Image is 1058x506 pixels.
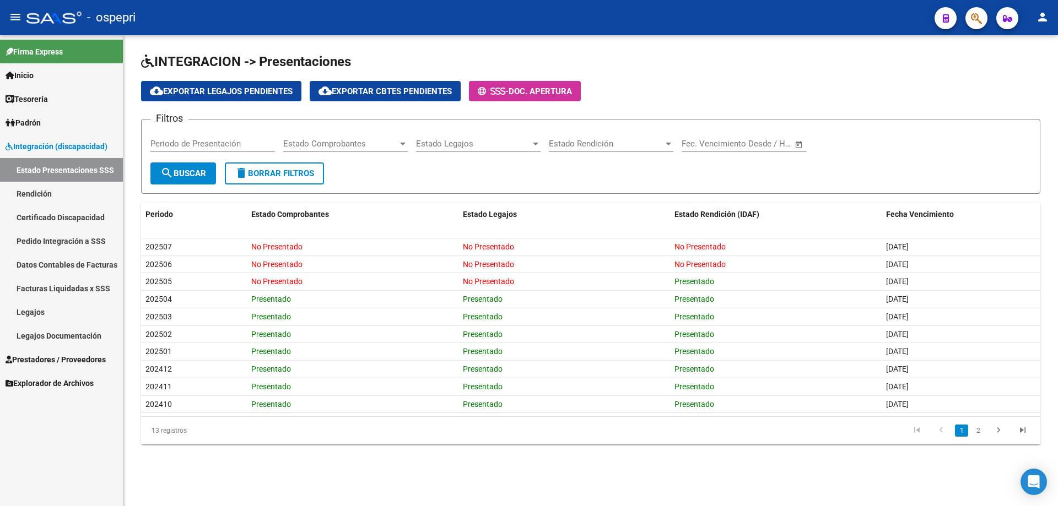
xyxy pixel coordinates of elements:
button: Buscar [150,162,216,184]
div: Open Intercom Messenger [1021,469,1047,495]
span: Presentado [251,295,291,303]
a: 2 [971,425,985,437]
span: Presentado [674,364,714,373]
span: No Presentado [674,260,726,269]
span: Presentado [674,400,714,409]
span: 202410 [145,400,172,409]
mat-icon: delete [235,166,248,179]
span: Presentado [251,312,291,321]
mat-icon: person [1036,10,1049,24]
span: Presentado [674,312,714,321]
span: 202506 [145,260,172,269]
span: 202505 [145,277,172,286]
span: Estado Legajos [416,139,531,149]
li: page 1 [953,421,970,440]
span: 202502 [145,330,172,339]
datatable-header-cell: Estado Rendición (IDAF) [670,203,882,226]
button: Open calendar [793,138,806,151]
a: go to previous page [931,425,952,437]
span: - [478,86,509,96]
span: Periodo [145,210,173,219]
span: [DATE] [886,382,909,391]
span: [DATE] [886,260,909,269]
span: 202412 [145,364,172,373]
span: Estado Comprobantes [283,139,398,149]
button: Exportar Cbtes Pendientes [310,81,461,101]
span: Explorador de Archivos [6,377,94,389]
span: No Presentado [674,242,726,251]
span: Integración (discapacidad) [6,140,107,153]
span: Presentado [463,295,503,303]
button: Exportar Legajos Pendientes [141,81,301,101]
span: Presentado [674,330,714,339]
datatable-header-cell: Fecha Vencimiento [882,203,1040,226]
span: Estado Comprobantes [251,210,329,219]
span: No Presentado [463,260,514,269]
span: INTEGRACION -> Presentaciones [141,54,351,69]
span: Presentado [674,295,714,303]
mat-icon: menu [9,10,22,24]
span: [DATE] [886,330,909,339]
span: [DATE] [886,400,909,409]
a: go to first page [906,425,927,437]
span: Buscar [160,168,206,178]
span: 202507 [145,242,172,251]
a: go to next page [988,425,1009,437]
span: No Presentado [251,277,303,286]
span: [DATE] [886,347,909,356]
span: Presentado [463,400,503,409]
span: 202503 [145,312,172,321]
span: Estado Legajos [463,210,517,219]
span: Presentado [674,277,714,286]
span: Presentado [463,364,503,373]
span: Presentado [251,364,291,373]
mat-icon: search [160,166,174,179]
datatable-header-cell: Periodo [141,203,247,226]
span: [DATE] [886,242,909,251]
span: Presentado [251,382,291,391]
input: Fecha fin [736,139,790,149]
span: No Presentado [251,260,303,269]
span: Borrar Filtros [235,168,314,178]
datatable-header-cell: Estado Legajos [458,203,670,226]
input: Fecha inicio [682,139,726,149]
span: 202504 [145,295,172,303]
datatable-header-cell: Estado Comprobantes [247,203,458,226]
span: Exportar Cbtes Pendientes [319,86,452,96]
span: [DATE] [886,364,909,373]
span: Presentado [674,347,714,356]
li: page 2 [970,421,986,440]
span: Presentado [463,312,503,321]
span: Fecha Vencimiento [886,210,954,219]
span: Presentado [251,330,291,339]
span: Estado Rendición (IDAF) [674,210,759,219]
span: No Presentado [251,242,303,251]
span: Presentado [251,347,291,356]
div: 13 registros [141,417,319,444]
a: 1 [955,425,968,437]
span: Padrón [6,117,41,129]
span: 202501 [145,347,172,356]
button: -Doc. Apertura [469,81,581,101]
span: [DATE] [886,295,909,303]
span: Presentado [674,382,714,391]
span: [DATE] [886,312,909,321]
span: Estado Rendición [549,139,663,149]
button: Borrar Filtros [225,162,324,184]
span: - ospepri [87,6,136,30]
span: No Presentado [463,242,514,251]
span: Presentado [251,400,291,409]
span: Firma Express [6,46,63,58]
span: Exportar Legajos Pendientes [150,86,293,96]
span: 202411 [145,382,172,391]
h3: Filtros [150,111,188,126]
a: go to last page [1012,425,1033,437]
span: No Presentado [463,277,514,286]
span: [DATE] [886,277,909,286]
span: Presentado [463,347,503,356]
span: Presentado [463,330,503,339]
span: Prestadores / Proveedores [6,353,106,366]
span: Presentado [463,382,503,391]
mat-icon: cloud_download [319,84,332,97]
span: Doc. Apertura [509,86,572,96]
